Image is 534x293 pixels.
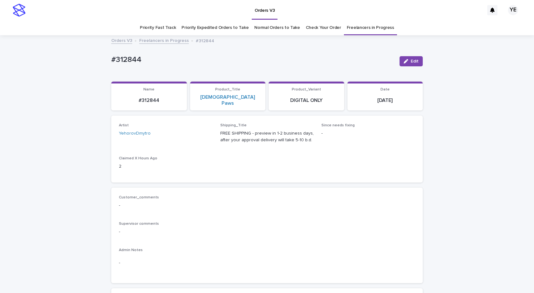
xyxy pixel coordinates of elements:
[13,4,25,17] img: stacker-logo-s-only.png
[321,123,355,127] span: Since needs fixing
[140,20,176,35] a: Priority Fast Track
[508,5,518,15] div: YE
[194,94,262,106] a: [DEMOGRAPHIC_DATA] Paws
[111,37,132,44] a: Orders V3
[347,20,394,35] a: Freelancers in Progress
[321,130,415,137] p: -
[119,163,213,170] p: 2
[143,88,154,91] span: Name
[115,97,183,103] p: #312844
[220,123,247,127] span: Shipping_Title
[292,88,321,91] span: Product_Variant
[220,130,314,143] p: FREE SHIPPING - preview in 1-2 business days, after your approval delivery will take 5-10 b.d.
[119,196,159,199] span: Customer_comments
[272,97,340,103] p: DIGITAL ONLY
[181,20,249,35] a: Priority Expedited Orders to Take
[119,248,143,252] span: Admin Notes
[119,130,151,137] a: YehorovDmytro
[139,37,189,44] a: Freelancers in Progress
[119,229,415,235] p: -
[306,20,341,35] a: Check Your Order
[380,88,390,91] span: Date
[351,97,419,103] p: [DATE]
[119,260,415,266] p: -
[254,20,300,35] a: Normal Orders to Take
[119,123,129,127] span: Artist
[215,88,240,91] span: Product_Title
[196,37,214,44] p: #312844
[111,55,394,64] p: #312844
[119,202,415,209] p: -
[119,156,157,160] span: Claimed X Hours Ago
[411,59,419,63] span: Edit
[119,222,159,226] span: Supervisor comments
[400,56,423,66] button: Edit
